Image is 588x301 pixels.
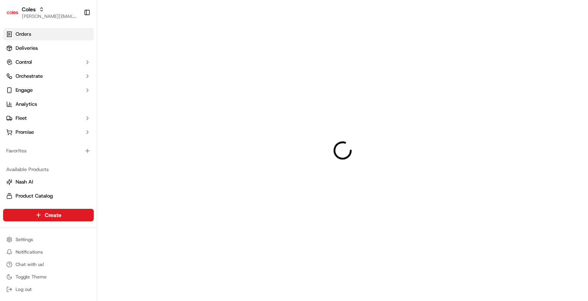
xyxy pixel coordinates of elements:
button: Orchestrate [3,70,94,82]
a: Product Catalog [6,192,91,199]
span: Control [16,59,32,66]
button: Chat with us! [3,259,94,270]
button: Promise [3,126,94,138]
button: Nash AI [3,176,94,188]
span: Chat with us! [16,261,44,268]
span: Deliveries [16,45,38,52]
div: Favorites [3,145,94,157]
span: Promise [16,129,34,136]
span: Notifications [16,249,43,255]
span: Settings [16,236,33,243]
span: Analytics [16,101,37,108]
button: Notifications [3,247,94,257]
span: Toggle Theme [16,274,47,280]
button: Product Catalog [3,190,94,202]
span: Product Catalog [16,192,53,199]
button: Control [3,56,94,68]
a: Orders [3,28,94,40]
button: Create [3,209,94,221]
button: Settings [3,234,94,245]
div: Available Products [3,163,94,176]
span: Fleet [16,115,27,122]
span: Orders [16,31,31,38]
button: Engage [3,84,94,96]
a: Nash AI [6,178,91,185]
button: Coles [22,5,36,13]
span: Nash AI [16,178,33,185]
span: Create [45,211,61,219]
a: Analytics [3,98,94,110]
button: Log out [3,284,94,295]
img: Coles [6,6,19,19]
button: Fleet [3,112,94,124]
span: Log out [16,286,31,292]
button: ColesColes[PERSON_NAME][EMAIL_ADDRESS][DOMAIN_NAME] [3,3,80,22]
button: Toggle Theme [3,271,94,282]
span: Orchestrate [16,73,43,80]
a: Deliveries [3,42,94,54]
span: Engage [16,87,33,94]
button: [PERSON_NAME][EMAIL_ADDRESS][DOMAIN_NAME] [22,13,77,19]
